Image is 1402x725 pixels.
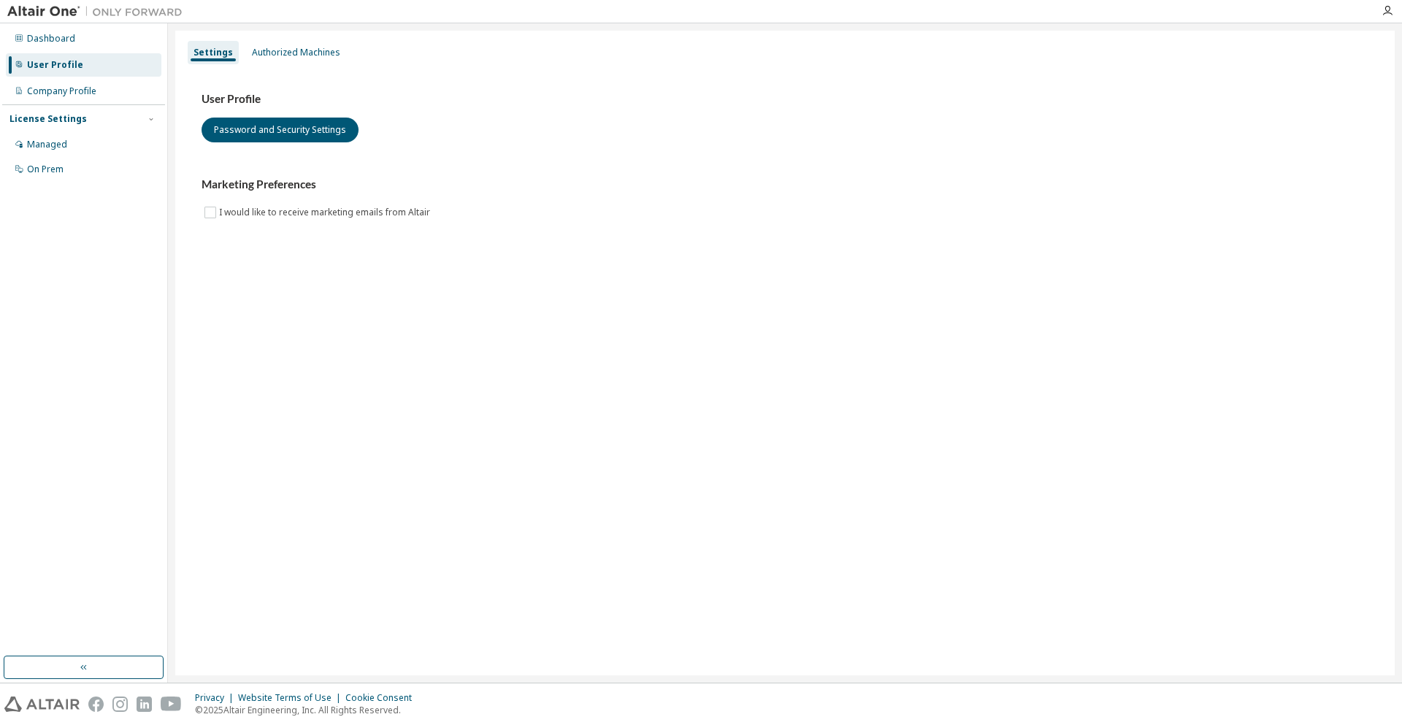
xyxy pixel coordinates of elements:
img: altair_logo.svg [4,697,80,712]
div: License Settings [9,113,87,125]
div: User Profile [27,59,83,71]
div: Website Terms of Use [238,692,345,704]
div: Settings [194,47,233,58]
div: Dashboard [27,33,75,45]
h3: User Profile [202,92,1368,107]
button: Password and Security Settings [202,118,359,142]
img: facebook.svg [88,697,104,712]
div: On Prem [27,164,64,175]
div: Privacy [195,692,238,704]
label: I would like to receive marketing emails from Altair [219,204,433,221]
div: Managed [27,139,67,150]
img: instagram.svg [112,697,128,712]
img: youtube.svg [161,697,182,712]
div: Cookie Consent [345,692,421,704]
img: Altair One [7,4,190,19]
div: Company Profile [27,85,96,97]
img: linkedin.svg [137,697,152,712]
p: © 2025 Altair Engineering, Inc. All Rights Reserved. [195,704,421,716]
h3: Marketing Preferences [202,177,1368,192]
div: Authorized Machines [252,47,340,58]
